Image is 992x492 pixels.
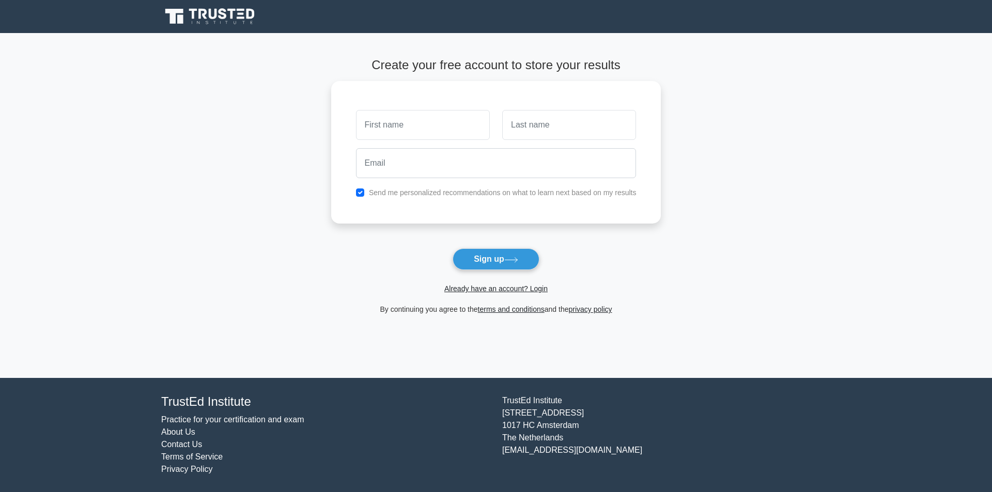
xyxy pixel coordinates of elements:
input: Last name [502,110,636,140]
label: Send me personalized recommendations on what to learn next based on my results [369,188,637,197]
a: Already have an account? Login [444,284,548,293]
a: Terms of Service [161,452,223,461]
h4: Create your free account to store your results [331,58,661,73]
a: terms and conditions [478,305,545,313]
a: Privacy Policy [161,465,213,473]
div: TrustEd Institute [STREET_ADDRESS] 1017 HC Amsterdam The Netherlands [EMAIL_ADDRESS][DOMAIN_NAME] [496,394,837,475]
a: Practice for your certification and exam [161,415,304,424]
h4: TrustEd Institute [161,394,490,409]
a: privacy policy [569,305,612,313]
button: Sign up [453,248,539,270]
div: By continuing you agree to the and the [325,303,668,315]
a: Contact Us [161,440,202,449]
input: Email [356,148,637,178]
a: About Us [161,427,195,436]
input: First name [356,110,490,140]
